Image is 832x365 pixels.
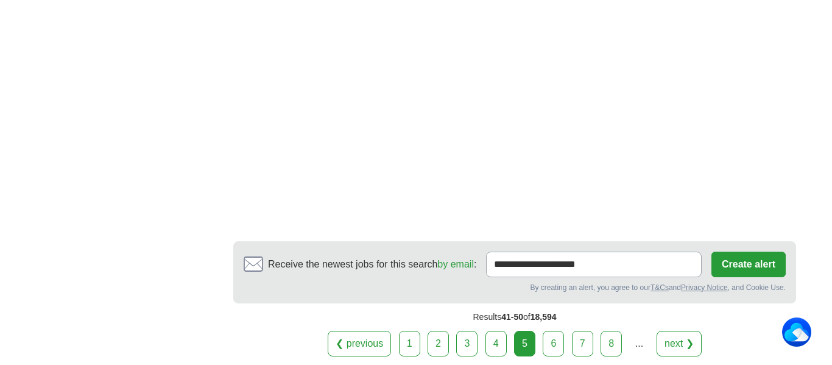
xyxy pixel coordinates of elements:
a: 4 [485,331,507,356]
a: 2 [428,331,449,356]
a: 1 [399,331,420,356]
span: 18,594 [531,312,557,322]
a: by email [437,259,474,269]
a: 8 [601,331,622,356]
a: 7 [572,331,593,356]
a: next ❯ [657,331,702,356]
div: Results of [233,303,796,331]
a: 6 [543,331,564,356]
span: 41-50 [501,312,523,322]
span: Receive the newest jobs for this search : [268,257,476,272]
a: 3 [456,331,478,356]
a: T&Cs [650,283,669,292]
button: Create alert [711,252,786,277]
div: ... [627,331,652,356]
div: 5 [514,331,535,356]
div: By creating an alert, you agree to our and , and Cookie Use. [244,282,786,293]
a: Privacy Notice [681,283,728,292]
a: ❮ previous [328,331,391,356]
